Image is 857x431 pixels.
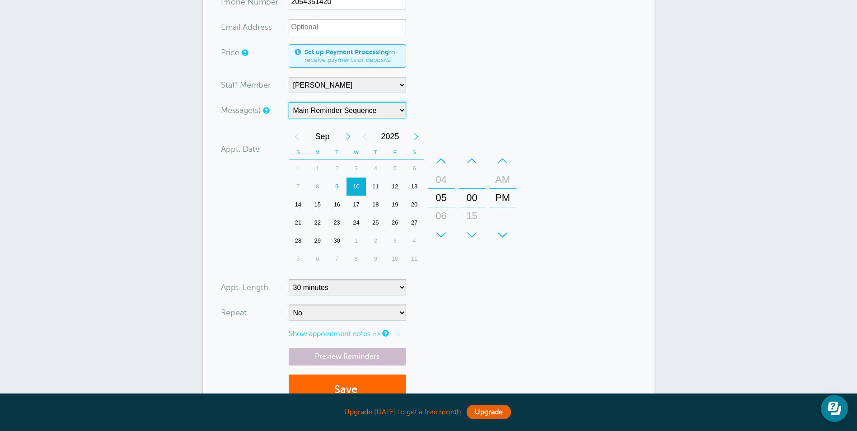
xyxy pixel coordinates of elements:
[382,330,388,336] a: Notes are for internal use only, and are not visible to your clients.
[327,232,347,250] div: 30
[289,19,406,35] input: Optional
[305,127,340,145] span: September
[289,232,308,250] div: Sunday, September 28
[428,152,455,244] div: Hours
[308,196,327,214] div: Monday, September 15
[405,178,424,196] div: Saturday, September 13
[405,214,424,232] div: 27
[221,81,271,89] label: Staff Member
[347,178,366,196] div: 10
[385,232,405,250] div: Friday, October 3
[347,159,366,178] div: 3
[327,178,347,196] div: Today, Tuesday, September 9
[289,159,308,178] div: 31
[347,214,366,232] div: 24
[221,145,260,153] label: Appt. Date
[263,108,268,113] a: Simple templates and custom messages will use the reminder schedule set under Settings > Reminder...
[366,250,385,268] div: 9
[366,178,385,196] div: 11
[327,232,347,250] div: Tuesday, September 30
[289,232,308,250] div: 28
[327,250,347,268] div: Tuesday, October 7
[203,403,655,422] div: Upgrade [DATE] to get a free month!
[237,23,258,31] span: il Add
[308,214,327,232] div: Monday, September 22
[356,127,373,145] div: Previous Year
[405,232,424,250] div: 4
[405,196,424,214] div: 20
[327,178,347,196] div: 9
[221,309,247,317] label: Repeat
[405,145,424,159] th: S
[327,214,347,232] div: 23
[373,127,408,145] span: 2025
[385,178,405,196] div: Friday, September 12
[405,159,424,178] div: Saturday, September 6
[347,214,366,232] div: Wednesday, September 24
[308,214,327,232] div: 22
[467,405,511,419] a: Upgrade
[366,178,385,196] div: Thursday, September 11
[385,250,405,268] div: Friday, October 10
[385,159,405,178] div: Friday, September 5
[289,214,308,232] div: 21
[242,50,247,56] a: An optional price for the appointment. If you set a price, you can include a payment link in your...
[289,178,308,196] div: 7
[289,214,308,232] div: Sunday, September 21
[289,178,308,196] div: Sunday, September 7
[308,178,327,196] div: Monday, September 8
[308,232,327,250] div: 29
[347,250,366,268] div: Wednesday, October 8
[492,189,514,207] div: PM
[289,196,308,214] div: Sunday, September 14
[347,232,366,250] div: Wednesday, October 1
[327,159,347,178] div: 2
[304,48,389,56] a: Set up Payment Processing
[366,196,385,214] div: 18
[340,127,356,145] div: Next Month
[347,250,366,268] div: 8
[385,159,405,178] div: 5
[385,232,405,250] div: 3
[405,178,424,196] div: 13
[461,207,483,225] div: 15
[221,19,289,35] div: ress
[492,171,514,189] div: AM
[405,159,424,178] div: 6
[289,145,308,159] th: S
[431,207,452,225] div: 06
[308,232,327,250] div: Monday, September 29
[308,159,327,178] div: Monday, September 1
[366,214,385,232] div: 25
[347,196,366,214] div: 17
[327,250,347,268] div: 7
[385,214,405,232] div: Friday, September 26
[289,250,308,268] div: 5
[461,225,483,243] div: 30
[366,232,385,250] div: Thursday, October 2
[327,145,347,159] th: T
[366,232,385,250] div: 2
[431,225,452,243] div: 07
[308,178,327,196] div: 8
[289,375,406,406] button: Save
[347,178,366,196] div: Wednesday, September 10
[308,145,327,159] th: M
[347,159,366,178] div: Wednesday, September 3
[408,127,424,145] div: Next Year
[431,171,452,189] div: 04
[821,395,848,422] iframe: Resource center
[289,330,380,338] a: Show appointment notes >>
[327,214,347,232] div: Tuesday, September 23
[385,196,405,214] div: 19
[385,178,405,196] div: 12
[366,159,385,178] div: 4
[385,145,405,159] th: F
[221,48,239,56] label: Price
[347,196,366,214] div: Wednesday, September 17
[405,250,424,268] div: Saturday, October 11
[405,196,424,214] div: Saturday, September 20
[366,145,385,159] th: T
[347,145,366,159] th: W
[221,283,268,291] label: Appt. Length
